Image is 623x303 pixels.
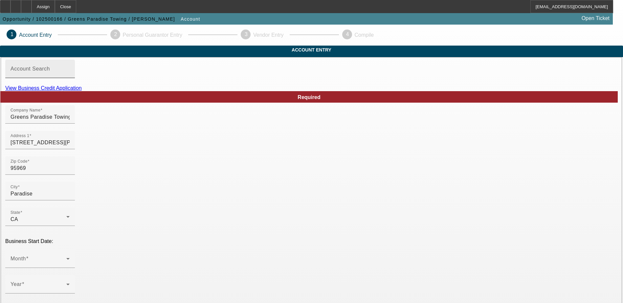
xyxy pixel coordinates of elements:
span: 4 [346,31,349,37]
a: View Business Credit Application [5,85,82,91]
span: Opportunity / 102500166 / Greens Paradise Towing / [PERSON_NAME] [3,16,175,22]
span: Required [298,94,320,100]
span: 2 [114,31,117,37]
mat-label: State [11,211,20,215]
span: Account Entry [5,47,618,52]
mat-label: Year [11,281,22,287]
p: Business Start Date: [5,238,618,244]
mat-label: Month [11,256,26,261]
mat-label: Account Search [11,66,50,71]
mat-label: Address 1 [11,134,29,138]
mat-label: City [11,185,18,189]
span: Account [181,16,200,22]
span: CA [11,216,18,222]
mat-label: Zip Code [11,159,28,164]
p: Personal Guarantor Entry [123,32,182,38]
a: Open Ticket [579,13,612,24]
p: Vendor Entry [253,32,284,38]
span: 1 [11,31,13,37]
mat-label: Company Name [11,108,40,112]
p: Compile [355,32,374,38]
span: 3 [245,31,248,37]
p: Account Entry [19,32,52,38]
button: Account [179,13,202,25]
